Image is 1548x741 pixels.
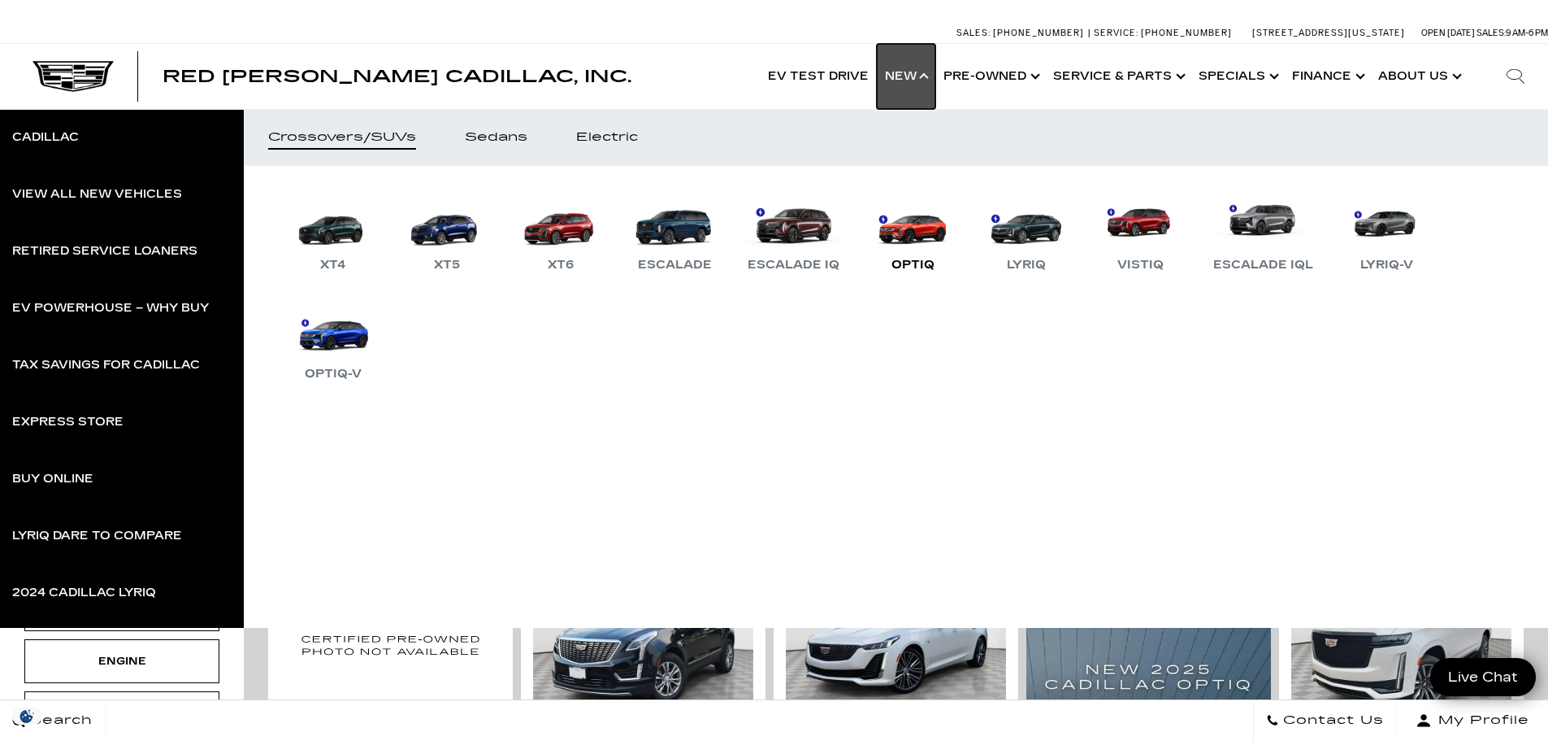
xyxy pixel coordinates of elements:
[284,299,382,384] a: OPTIQ-V
[24,691,219,735] div: ColorColor
[978,190,1075,275] a: LYRIQ
[533,560,753,725] img: 2022 Cadillac XT5 Premium Luxury
[552,109,662,166] a: Electric
[280,560,501,730] img: 2022 Cadillac XT4 Sport
[12,530,182,542] div: LYRIQ Dare to Compare
[312,255,354,275] div: XT4
[12,587,156,599] div: 2024 Cadillac LYRIQ
[1430,658,1536,696] a: Live Chat
[1091,190,1189,275] a: VISTIQ
[999,255,1054,275] div: LYRIQ
[244,109,440,166] a: Crossovers/SUVs
[864,190,961,275] a: OPTIQ
[1506,28,1548,38] span: 9 AM-6 PM
[786,560,1006,725] img: 2024 Cadillac CT5 Premium Luxury
[12,246,197,257] div: Retired Service Loaners
[163,68,631,85] a: Red [PERSON_NAME] Cadillac, Inc.
[993,28,1084,38] span: [PHONE_NUMBER]
[1045,44,1190,109] a: Service & Parts
[440,109,552,166] a: Sedans
[739,190,848,275] a: Escalade IQ
[1397,700,1548,741] button: Open user profile menu
[426,255,468,275] div: XT5
[512,190,609,275] a: XT6
[25,709,93,732] span: Search
[760,44,877,109] a: EV Test Drive
[1284,44,1370,109] a: Finance
[1190,44,1284,109] a: Specials
[956,28,1088,37] a: Sales: [PHONE_NUMBER]
[12,132,79,143] div: Cadillac
[540,255,582,275] div: XT6
[626,190,723,275] a: Escalade
[398,190,496,275] a: XT5
[576,132,638,143] div: Electric
[465,132,527,143] div: Sedans
[1253,700,1397,741] a: Contact Us
[8,708,46,725] section: Click to Open Cookie Consent Modal
[81,652,163,670] div: Engine
[883,255,943,275] div: OPTIQ
[1440,668,1526,687] span: Live Chat
[630,255,720,275] div: Escalade
[12,473,93,485] div: Buy Online
[268,132,416,143] div: Crossovers/SUVs
[24,639,219,683] div: EngineEngine
[1352,255,1421,275] div: LYRIQ-V
[1205,190,1321,275] a: Escalade IQL
[12,416,124,428] div: Express Store
[1432,709,1529,732] span: My Profile
[1279,709,1384,732] span: Contact Us
[1141,28,1232,38] span: [PHONE_NUMBER]
[1088,28,1236,37] a: Service: [PHONE_NUMBER]
[284,190,382,275] a: XT4
[739,255,848,275] div: Escalade IQ
[1291,560,1511,725] img: 2024 Cadillac Escalade Sport
[877,44,935,109] a: New
[12,303,209,314] div: EV Powerhouse – Why Buy
[12,189,182,200] div: View All New Vehicles
[33,61,114,92] img: Cadillac Dark Logo with Cadillac White Text
[1094,28,1138,38] span: Service:
[1476,28,1506,38] span: Sales:
[163,67,631,86] span: Red [PERSON_NAME] Cadillac, Inc.
[1252,28,1405,38] a: [STREET_ADDRESS][US_STATE]
[12,360,200,371] div: Tax Savings for Cadillac
[1421,28,1475,38] span: Open [DATE]
[1483,44,1548,109] div: Search
[297,364,370,384] div: OPTIQ-V
[1205,255,1321,275] div: Escalade IQL
[1109,255,1172,275] div: VISTIQ
[956,28,991,38] span: Sales:
[1370,44,1467,109] a: About Us
[935,44,1045,109] a: Pre-Owned
[1338,190,1435,275] a: LYRIQ-V
[8,708,46,725] img: Opt-Out Icon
